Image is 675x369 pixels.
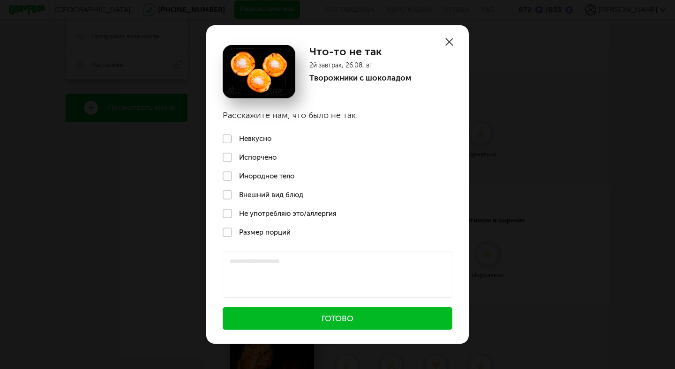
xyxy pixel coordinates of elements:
button: Готово [223,307,452,330]
h3: Расскажите нам, что было не так: [206,98,469,130]
p: 2й завтрак, 26.08, вт [309,61,412,69]
label: Размер порций [206,223,469,242]
label: Невкусно [206,130,469,148]
h1: Что-то не так [309,45,412,58]
label: Внешний вид блюд [206,185,469,204]
label: Не употребляю это/аллергия [206,204,469,223]
p: Творожники с шоколадом [309,73,412,82]
label: Испорчено [206,148,469,167]
img: Творожники с шоколадом [223,45,295,98]
label: Инородное тело [206,167,469,185]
